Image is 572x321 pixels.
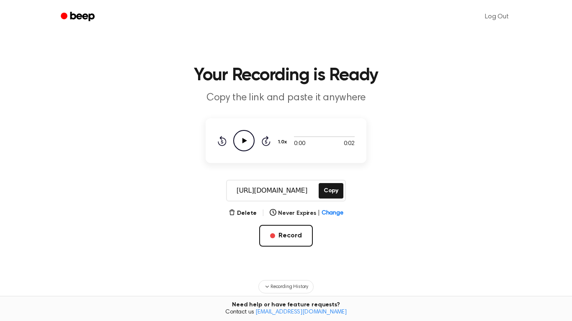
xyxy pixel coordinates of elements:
[322,209,343,218] span: Change
[271,283,308,290] span: Recording History
[259,225,312,247] button: Record
[262,208,265,218] span: |
[318,209,320,218] span: |
[55,9,102,25] a: Beep
[477,7,517,27] a: Log Out
[255,309,347,315] a: [EMAIL_ADDRESS][DOMAIN_NAME]
[344,140,355,148] span: 0:02
[258,280,314,293] button: Recording History
[319,183,343,199] button: Copy
[5,309,567,316] span: Contact us
[229,209,257,218] button: Delete
[270,209,343,218] button: Never Expires|Change
[72,67,500,84] h1: Your Recording is Ready
[277,135,290,149] button: 1.0x
[294,140,305,148] span: 0:00
[125,91,447,105] p: Copy the link and paste it anywhere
